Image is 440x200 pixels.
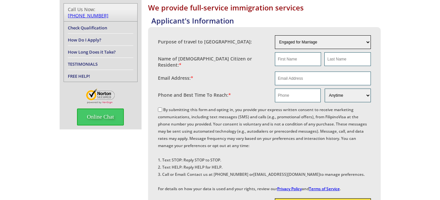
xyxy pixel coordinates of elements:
label: Phone and Best Time To Reach: [158,92,231,98]
div: Call Us Now: [68,6,133,19]
input: By submitting this form and opting in, you provide your express written consent to receive market... [158,108,162,112]
input: Last Name [324,52,371,66]
a: How Long Does it Take? [68,49,116,55]
a: Privacy Policy [277,186,302,192]
a: How Do I Apply? [68,37,101,43]
a: Check Qualification [68,25,107,31]
input: Email Address [275,72,371,85]
span: Online Chat [77,108,124,125]
label: Name of [DEMOGRAPHIC_DATA] Citizen or Resident: [158,56,269,68]
h4: Applicant's Information [151,16,381,25]
select: Phone and Best Reach Time are required. [325,89,371,102]
h1: We provide full-service immigration services [148,3,381,12]
label: Email Address: [158,75,193,81]
label: By submitting this form and opting in, you provide your express written consent to receive market... [158,107,367,192]
input: First Name [275,52,321,66]
a: Terms of Service [309,186,340,192]
input: Phone [275,89,321,102]
label: Purpose of travel to [GEOGRAPHIC_DATA]: [158,39,252,45]
a: FREE HELP! [68,73,90,79]
a: TESTIMONIALS [68,61,98,67]
a: [PHONE_NUMBER] [68,12,108,19]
